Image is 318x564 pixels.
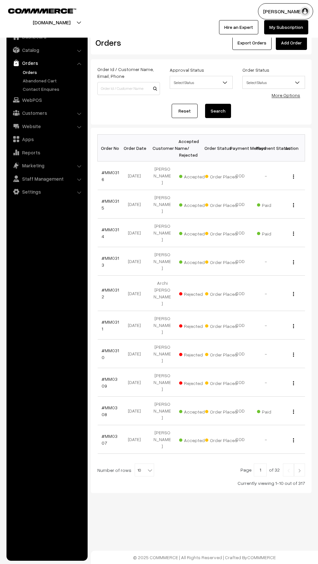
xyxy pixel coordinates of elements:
[179,407,212,415] span: Accepted
[8,44,85,56] a: Catalog
[205,435,238,444] span: Order Placed
[8,107,85,119] a: Customers
[253,340,279,368] td: -
[149,397,175,425] td: [PERSON_NAME]
[91,551,318,564] footer: © 2025 COMMMERCE | All Rights Reserved | Crafted By
[8,173,85,185] a: Staff Management
[102,198,119,210] a: #MM0315
[243,77,305,88] span: Select Status
[293,174,294,179] img: Menu
[98,135,124,162] th: Order No
[123,397,149,425] td: [DATE]
[272,92,300,98] a: More Options
[257,407,289,415] span: Paid
[97,467,131,474] span: Number of rows
[253,135,279,162] th: Payment Status
[242,66,269,73] label: Order Status
[170,76,232,89] span: Select Status
[227,247,253,276] td: COD
[123,425,149,454] td: [DATE]
[149,190,175,219] td: [PERSON_NAME]
[205,104,231,118] button: Search
[293,292,294,296] img: Menu
[8,6,65,14] a: COMMMERCE
[8,133,85,145] a: Apps
[102,433,117,446] a: #MM0307
[8,57,85,69] a: Orders
[205,350,238,358] span: Order Placed
[219,20,258,34] a: Hire an Expert
[227,135,253,162] th: Payment Method
[102,255,119,268] a: #MM0313
[123,276,149,311] td: [DATE]
[102,348,119,360] a: #MM0310
[179,289,212,297] span: Rejected
[253,162,279,190] td: -
[276,36,307,50] a: Add Order
[293,232,294,236] img: Menu
[102,405,117,417] a: #MM0308
[97,82,160,95] input: Order Id / Customer Name / Customer Email / Customer Phone
[205,378,238,387] span: Order Placed
[102,227,119,239] a: #MM0314
[293,438,294,442] img: Menu
[123,247,149,276] td: [DATE]
[227,162,253,190] td: COD
[102,287,119,299] a: #MM0312
[8,147,85,158] a: Reports
[102,170,119,182] a: #MM0316
[293,353,294,357] img: Menu
[149,219,175,247] td: [PERSON_NAME]
[149,135,175,162] th: Customer Name
[205,229,238,237] span: Order Placed
[149,340,175,368] td: [PERSON_NAME]
[269,467,280,473] span: of 32
[227,190,253,219] td: COD
[179,200,212,209] span: Accepted
[253,276,279,311] td: -
[258,3,313,19] button: [PERSON_NAME]…
[102,319,119,331] a: #MM0311
[8,94,85,106] a: WebPOS
[123,311,149,340] td: [DATE]
[179,378,212,387] span: Rejected
[21,77,85,84] a: Abandoned Cart
[135,463,154,476] span: 10
[293,203,294,207] img: Menu
[201,135,227,162] th: Order Status
[205,257,238,266] span: Order Placed
[293,260,294,264] img: Menu
[149,162,175,190] td: [PERSON_NAME]
[21,69,85,76] a: Orders
[205,172,238,180] span: Order Placed
[293,410,294,414] img: Menu
[232,36,272,50] button: Export Orders
[123,340,149,368] td: [DATE]
[123,190,149,219] td: [DATE]
[123,162,149,190] td: [DATE]
[253,311,279,340] td: -
[205,407,238,415] span: Order Placed
[8,120,85,132] a: Website
[123,368,149,397] td: [DATE]
[102,376,117,389] a: #MM0309
[97,480,305,486] div: Currently viewing 1-10 out of 317
[95,38,159,48] h2: Orders
[10,14,93,30] button: [DOMAIN_NAME]
[227,425,253,454] td: COD
[179,321,212,330] span: Rejected
[293,324,294,328] img: Menu
[179,350,212,358] span: Rejected
[286,469,291,473] img: Left
[149,276,175,311] td: Archi [PERSON_NAME]
[300,6,310,16] img: user
[257,229,289,237] span: Paid
[227,311,253,340] td: COD
[179,172,212,180] span: Accepted
[205,200,238,209] span: Order Placed
[240,467,251,473] span: Page
[247,555,276,560] a: COMMMERCE
[8,160,85,171] a: Marketing
[227,276,253,311] td: COD
[227,219,253,247] td: COD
